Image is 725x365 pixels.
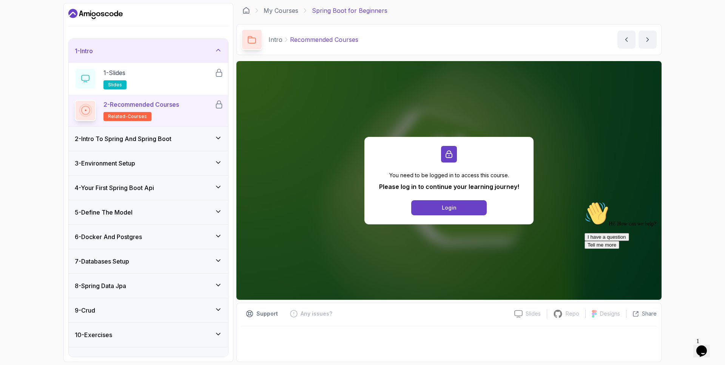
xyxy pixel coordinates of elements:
[411,200,487,215] button: Login
[69,225,228,249] button: 6-Docker And Postgres
[69,127,228,151] button: 2-Intro To Spring And Spring Boot
[69,249,228,273] button: 7-Databases Setup
[69,323,228,347] button: 10-Exercises
[108,82,122,88] span: slides
[75,281,126,290] h3: 8 - Spring Data Jpa
[566,310,579,317] p: Repo
[693,335,717,357] iframe: chat widget
[75,355,141,364] h3: 11 - Artificial Intelligence
[75,134,171,143] h3: 2 - Intro To Spring And Spring Boot
[75,68,222,89] button: 1-Slidesslides
[290,35,358,44] p: Recommended Courses
[75,46,93,55] h3: 1 - Intro
[3,23,75,28] span: Hi! How can we help?
[75,257,129,266] h3: 7 - Databases Setup
[3,3,139,51] div: 👋Hi! How can we help?I have a questionTell me more
[75,232,142,241] h3: 6 - Docker And Postgres
[379,182,519,191] p: Please log in to continue your learning journey!
[242,7,250,14] a: Dashboard
[75,330,112,339] h3: 10 - Exercises
[103,68,125,77] p: 1 - Slides
[582,198,717,331] iframe: chat widget
[526,310,541,317] p: Slides
[639,31,657,49] button: next content
[75,183,154,192] h3: 4 - Your First Spring Boot Api
[442,204,457,212] div: Login
[264,6,298,15] a: My Courses
[241,308,282,320] button: Support button
[268,35,282,44] p: Intro
[75,100,222,121] button: 2-Recommended Coursesrelated-courses
[3,43,38,51] button: Tell me more
[256,310,278,317] p: Support
[301,310,332,317] p: Any issues?
[75,306,95,315] h3: 9 - Crud
[69,200,228,224] button: 5-Define The Model
[379,172,519,179] p: You need to be logged in to access this course.
[69,176,228,200] button: 4-Your First Spring Boot Api
[75,208,133,217] h3: 5 - Define The Model
[69,274,228,298] button: 8-Spring Data Jpa
[3,35,48,43] button: I have a question
[69,151,228,175] button: 3-Environment Setup
[68,8,123,20] a: Dashboard
[69,39,228,63] button: 1-Intro
[75,159,135,168] h3: 3 - Environment Setup
[108,113,147,120] span: related-courses
[69,298,228,322] button: 9-Crud
[312,6,387,15] p: Spring Boot for Beginners
[103,100,179,109] p: 2 - Recommended Courses
[617,31,636,49] button: previous content
[3,3,27,27] img: :wave:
